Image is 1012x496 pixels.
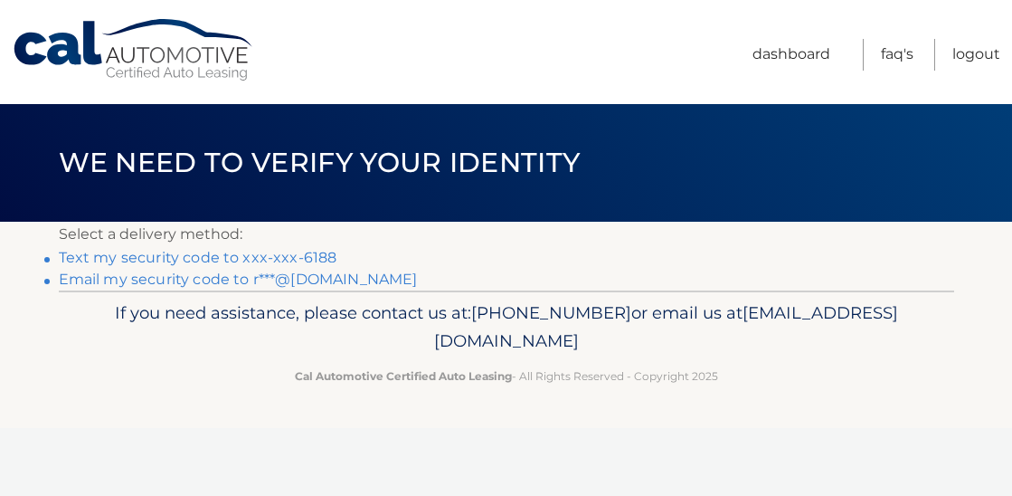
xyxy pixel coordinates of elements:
[59,146,581,179] span: We need to verify your identity
[59,222,954,247] p: Select a delivery method:
[59,271,418,288] a: Email my security code to r***@[DOMAIN_NAME]
[295,369,512,383] strong: Cal Automotive Certified Auto Leasing
[71,299,942,357] p: If you need assistance, please contact us at: or email us at
[952,39,1000,71] a: Logout
[471,302,631,323] span: [PHONE_NUMBER]
[71,367,942,386] p: - All Rights Reserved - Copyright 2025
[881,39,913,71] a: FAQ's
[59,249,337,266] a: Text my security code to xxx-xxx-6188
[752,39,830,71] a: Dashboard
[12,18,256,82] a: Cal Automotive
